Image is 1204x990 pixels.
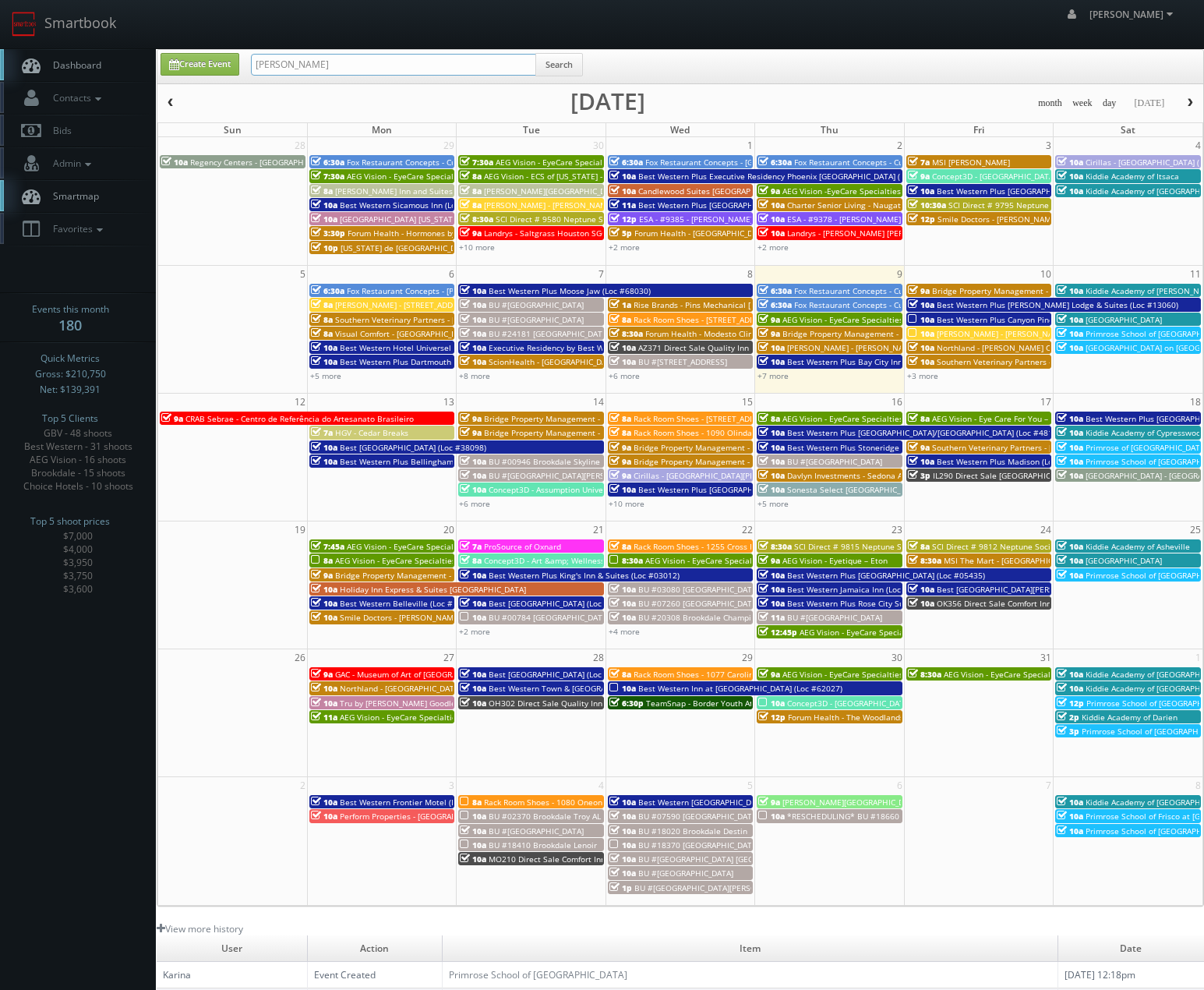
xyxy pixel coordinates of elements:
span: 10a [1057,541,1083,552]
span: 10a [460,328,486,339]
span: 9a [758,328,780,339]
span: 10a [460,356,486,367]
span: BU #[GEOGRAPHIC_DATA][PERSON_NAME] [489,470,645,481]
span: ScionHealth - [GEOGRAPHIC_DATA] [489,356,618,367]
span: 10a [311,342,337,353]
span: Best Western Jamaica Inn (Loc #33141) [787,584,934,595]
span: AEG Vision - Eye Care For You – Eye Care For You ([PERSON_NAME]) [932,413,1182,424]
span: Southern Veterinary Partners - [GEOGRAPHIC_DATA] [932,442,1125,453]
span: Rack Room Shoes - 1077 Carolina Premium Outlets [634,669,824,680]
span: Best [GEOGRAPHIC_DATA] (Loc #38098) [340,442,486,453]
span: 8a [460,186,482,196]
span: Bridge Property Management - Bridges at [GEOGRAPHIC_DATA] [484,427,720,438]
span: 9a [161,413,183,424]
span: 10a [758,484,785,495]
span: 6:30a [758,299,792,310]
span: 8a [460,200,482,210]
span: AEG Vision - EyeCare Specialties of [US_STATE] – [PERSON_NAME] Eye Care [782,314,1061,325]
span: 8a [609,669,631,680]
span: Best Western Plus Rose City Suites (Loc #66042) [787,598,969,609]
span: 10a [311,356,337,367]
span: 10a [1057,456,1083,467]
span: 5p [609,228,632,239]
span: 10a [460,456,486,467]
span: Best [GEOGRAPHIC_DATA] (Loc #43029) [489,598,635,609]
span: SCI Direct # 9795 Neptune Society of Chico [948,200,1110,210]
span: Rack Room Shoes - [STREET_ADDRESS] [634,314,776,325]
span: Landrys - [PERSON_NAME] [PERSON_NAME] (shoot 2) [787,228,983,239]
span: 8a [311,186,333,196]
span: CRAB Sebrae - Centro de Referência do Artesanato Brasileiro [185,413,414,424]
span: Sonesta Select [GEOGRAPHIC_DATA] [787,484,922,495]
a: +5 more [310,370,341,381]
span: Best Western Plus Moose Jaw (Loc #68030) [489,285,651,296]
span: 10a [609,584,636,595]
span: 10a [460,314,486,325]
span: Bridge Property Management - Haven at [GEOGRAPHIC_DATA] [634,456,865,467]
span: Best [GEOGRAPHIC_DATA][PERSON_NAME] (Loc #32091) [937,584,1145,595]
span: Favorites [45,222,107,235]
span: Executive Residency by Best Western [GEOGRAPHIC_DATA] (Loc #61103) [489,342,757,353]
span: 10a [1057,285,1083,296]
span: Fox Restaurant Concepts - Culinary Dropout - Tempe [794,299,990,310]
span: Best Western Plus [GEOGRAPHIC_DATA]/[GEOGRAPHIC_DATA] (Loc #48176) [787,427,1065,438]
a: +2 more [459,626,490,637]
span: 6:30a [609,157,643,168]
span: Bridge Property Management - [GEOGRAPHIC_DATA] [932,285,1127,296]
span: 10a [460,598,486,609]
span: 10a [908,328,934,339]
span: AEG Vision - EyeCare Specialties of [US_STATE] – [PERSON_NAME] & Associates [800,627,1093,638]
span: Best Western Plus [PERSON_NAME] Lodge & Suites (Loc #13060) [937,299,1178,310]
span: Best Western Plus Madison (Loc #10386) [937,456,1090,467]
span: Concept3D - Assumption University [489,484,620,495]
span: 10a [1057,328,1083,339]
span: Holiday Inn Express & Suites [GEOGRAPHIC_DATA] [340,584,526,595]
span: 10a [758,228,785,239]
a: +10 more [609,498,644,509]
span: 8a [609,427,631,438]
span: Admin [45,157,95,170]
span: 10a [609,598,636,609]
span: AEG Vision - ECS of [US_STATE] - [US_STATE] Valley Family Eye Care [484,171,733,182]
span: Forum Health - Modesto Clinic [645,328,759,339]
span: Bridge Property Management - Veranda at [GEOGRAPHIC_DATA] [782,328,1021,339]
span: BU #07260 [GEOGRAPHIC_DATA] [638,598,759,609]
span: 10a [609,186,636,196]
span: 10a [609,356,636,367]
span: Northland - [GEOGRAPHIC_DATA] 21 [340,683,473,694]
span: 7:45a [311,541,344,552]
span: Best Western Plus [GEOGRAPHIC_DATA] &amp; Suites (Loc #44475) [937,186,1187,196]
a: Create Event [161,53,239,76]
span: 9a [609,442,631,453]
span: OK356 Direct Sale Comfort Inn & Suites [937,598,1085,609]
span: Regency Centers - [GEOGRAPHIC_DATA] (63020) [190,157,366,168]
span: 8a [758,413,780,424]
span: 12p [908,214,935,225]
span: 9a [758,314,780,325]
span: Bridge Property Management - [GEOGRAPHIC_DATA] at [GEOGRAPHIC_DATA] [335,570,619,581]
span: [US_STATE] de [GEOGRAPHIC_DATA] - [GEOGRAPHIC_DATA] [341,242,556,253]
span: [PERSON_NAME] - [STREET_ADDRESS] [335,299,474,310]
span: 10p [311,242,338,253]
span: Best Western Sicamous Inn (Loc #62108) [340,200,493,210]
span: HGV - Cedar Breaks [335,427,408,438]
span: Best Western Inn at [GEOGRAPHIC_DATA] (Loc #62027) [638,683,842,694]
span: Best Western Town & [GEOGRAPHIC_DATA] (Loc #05423) [489,683,699,694]
span: 10a [758,200,785,210]
span: 10a [1057,413,1083,424]
span: 10a [311,200,337,210]
span: 9a [758,669,780,680]
span: 3:30p [311,228,345,239]
span: Fox Restaurant Concepts - Culinary Dropout - [GEOGRAPHIC_DATA] [794,157,1040,168]
span: AEG Vision - EyeCare Specialties of [US_STATE] – [GEOGRAPHIC_DATA] HD EyeCare [347,541,652,552]
span: [PERSON_NAME] - [PERSON_NAME] Store [937,328,1089,339]
span: 6:30a [311,157,344,168]
span: 10a [1057,342,1083,353]
span: 10a [460,299,486,310]
span: Candlewood Suites [GEOGRAPHIC_DATA] [GEOGRAPHIC_DATA] [638,186,867,196]
span: 9a [758,555,780,566]
span: Fox Restaurant Concepts - Culinary Dropout - [GEOGRAPHIC_DATA] [347,157,593,168]
span: AEG Vision - EyeCare Specialties of [US_STATE] – [PERSON_NAME] Eye Clinic [496,157,778,168]
span: 8a [908,541,930,552]
span: Davlyn Investments - Sedona Apartments [787,470,941,481]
